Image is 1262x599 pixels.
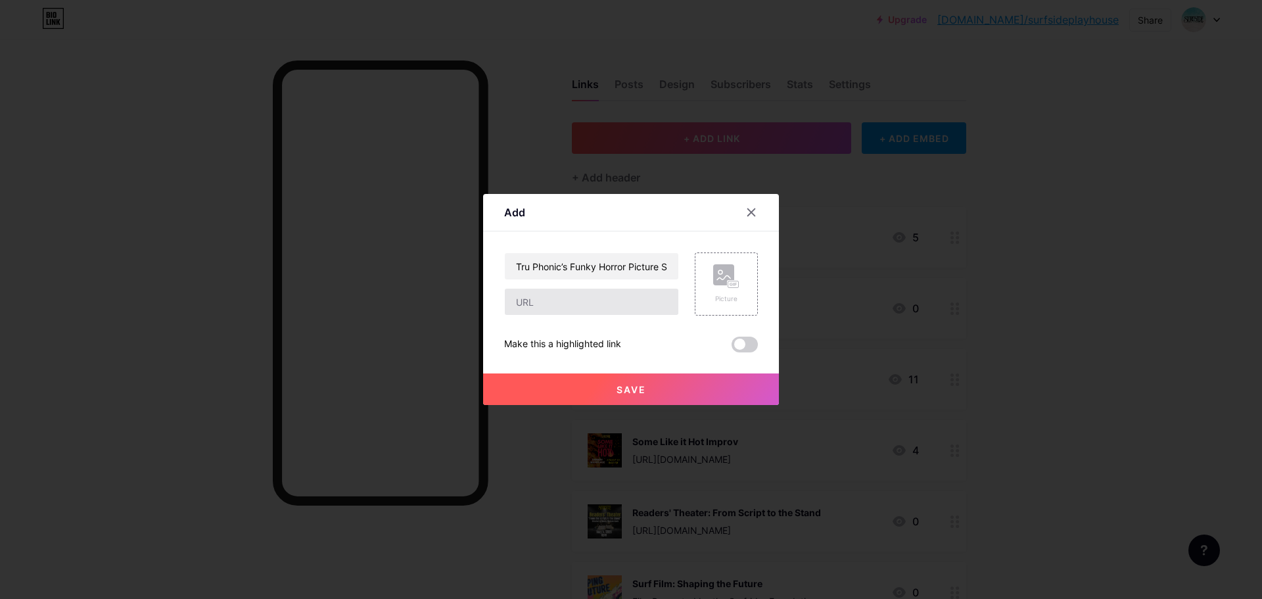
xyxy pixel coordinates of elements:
input: Title [505,253,678,279]
div: Make this a highlighted link [504,337,621,352]
button: Save [483,373,779,405]
div: Add [504,204,525,220]
span: Save [617,384,646,395]
div: Picture [713,294,739,304]
input: URL [505,289,678,315]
